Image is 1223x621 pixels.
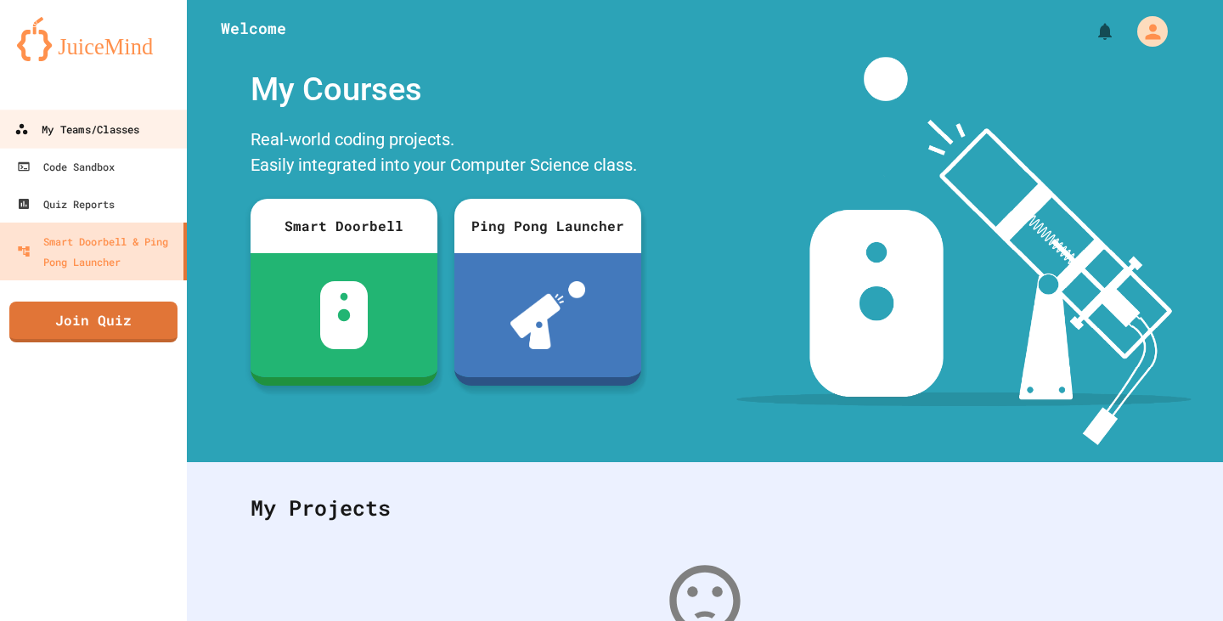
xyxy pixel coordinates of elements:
img: sdb-white.svg [320,281,369,349]
div: Real-world coding projects. Easily integrated into your Computer Science class. [242,122,650,186]
img: ppl-with-ball.png [510,281,586,349]
img: banner-image-my-projects.png [736,57,1192,445]
a: Join Quiz [9,302,178,342]
div: My Courses [242,57,650,122]
div: My Teams/Classes [14,119,139,140]
div: Ping Pong Launcher [454,199,641,253]
div: My Account [1119,12,1172,51]
div: My Projects [234,475,1176,541]
div: Quiz Reports [17,194,115,214]
div: My Notifications [1063,17,1119,46]
div: Smart Doorbell [251,199,437,253]
div: Smart Doorbell & Ping Pong Launcher [17,231,177,272]
div: Code Sandbox [17,156,115,177]
img: logo-orange.svg [17,17,170,61]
